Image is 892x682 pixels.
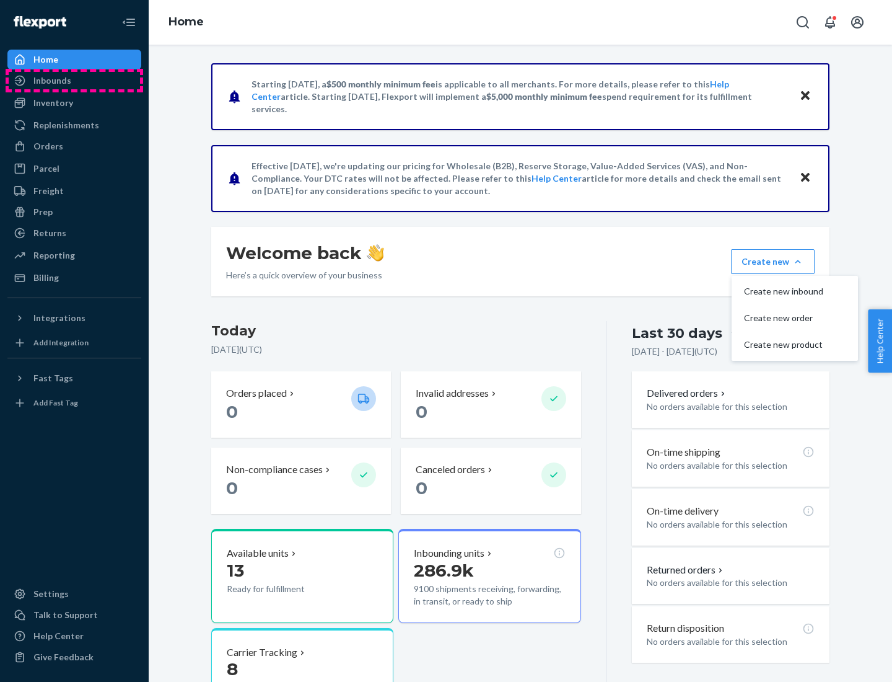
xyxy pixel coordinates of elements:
[797,169,813,187] button: Close
[211,343,581,356] p: [DATE] ( UTC )
[116,10,141,35] button: Close Navigation
[632,324,722,343] div: Last 30 days
[367,244,384,262] img: hand-wave emoji
[226,463,323,477] p: Non-compliance cases
[647,635,815,648] p: No orders available for this selection
[731,249,815,274] button: Create newCreate new inboundCreate new orderCreate new product
[7,268,141,288] a: Billing
[632,345,717,358] p: [DATE] - [DATE] ( UTC )
[227,560,244,581] span: 13
[33,630,84,642] div: Help Center
[226,401,238,422] span: 0
[7,71,141,91] a: Inbounds
[251,160,787,197] p: Effective [DATE], we're updating our pricing for Wholesale (B2B), Reserve Storage, Value-Added Se...
[227,583,341,595] p: Ready for fulfillment
[33,272,59,284] div: Billing
[7,393,141,413] a: Add Fast Tag
[33,588,69,600] div: Settings
[7,605,141,625] a: Talk to Support
[211,371,391,438] button: Orders placed 0
[33,312,85,324] div: Integrations
[7,159,141,179] a: Parcel
[326,79,435,89] span: $500 monthly minimum fee
[159,4,214,40] ol: breadcrumbs
[226,386,287,401] p: Orders placed
[7,93,141,113] a: Inventory
[226,242,384,264] h1: Welcome back
[7,333,141,353] a: Add Integration
[7,181,141,201] a: Freight
[33,206,53,218] div: Prep
[790,10,815,35] button: Open Search Box
[7,368,141,388] button: Fast Tags
[7,626,141,646] a: Help Center
[33,651,94,663] div: Give Feedback
[647,563,725,577] button: Returned orders
[7,136,141,156] a: Orders
[401,448,580,514] button: Canceled orders 0
[647,621,724,635] p: Return disposition
[818,10,842,35] button: Open notifications
[416,401,427,422] span: 0
[33,97,73,109] div: Inventory
[647,401,815,413] p: No orders available for this selection
[797,87,813,105] button: Close
[416,477,427,498] span: 0
[416,463,485,477] p: Canceled orders
[414,560,474,581] span: 286.9k
[7,647,141,667] button: Give Feedback
[226,269,384,281] p: Here’s a quick overview of your business
[744,287,823,296] span: Create new inbound
[14,16,66,29] img: Flexport logo
[398,529,580,623] button: Inbounding units286.9k9100 shipments receiving, forwarding, in transit, or ready to ship
[734,332,855,358] button: Create new product
[33,119,99,131] div: Replenishments
[7,246,141,265] a: Reporting
[211,321,581,341] h3: Today
[7,202,141,222] a: Prep
[647,459,815,472] p: No orders available for this selection
[33,53,58,66] div: Home
[33,162,59,175] div: Parcel
[744,340,823,349] span: Create new product
[33,609,98,621] div: Talk to Support
[33,337,89,348] div: Add Integration
[33,397,78,408] div: Add Fast Tag
[227,546,289,560] p: Available units
[647,518,815,531] p: No orders available for this selection
[531,173,582,184] a: Help Center
[414,583,565,608] p: 9100 shipments receiving, forwarding, in transit, or ready to ship
[226,477,238,498] span: 0
[227,658,238,680] span: 8
[647,445,720,459] p: On-time shipping
[401,371,580,438] button: Invalid addresses 0
[744,314,823,322] span: Create new order
[7,223,141,243] a: Returns
[868,309,892,373] button: Help Center
[734,278,855,305] button: Create new inbound
[416,386,489,401] p: Invalid addresses
[251,78,787,115] p: Starting [DATE], a is applicable to all merchants. For more details, please refer to this article...
[168,15,204,29] a: Home
[647,504,719,518] p: On-time delivery
[7,115,141,135] a: Replenishments
[33,372,73,384] div: Fast Tags
[7,50,141,69] a: Home
[845,10,870,35] button: Open account menu
[647,386,728,401] button: Delivered orders
[211,448,391,514] button: Non-compliance cases 0
[33,74,71,87] div: Inbounds
[33,140,63,153] div: Orders
[227,645,297,660] p: Carrier Tracking
[33,249,75,262] div: Reporting
[33,227,66,239] div: Returns
[33,185,64,197] div: Freight
[7,584,141,604] a: Settings
[7,308,141,328] button: Integrations
[647,577,815,589] p: No orders available for this selection
[734,305,855,332] button: Create new order
[211,529,393,623] button: Available units13Ready for fulfillment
